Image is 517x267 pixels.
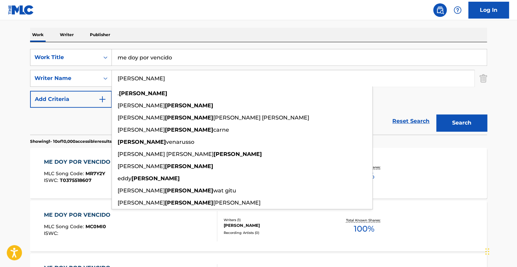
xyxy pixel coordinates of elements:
span: ISWC : [44,230,60,236]
div: [PERSON_NAME] [224,222,326,229]
span: [PERSON_NAME] [118,127,165,133]
span: [PERSON_NAME] [PERSON_NAME] [118,151,214,157]
span: MR7Y2Y [85,170,105,177]
a: Reset Search [389,114,433,129]
button: Add Criteria [30,91,112,108]
img: help [453,6,462,14]
strong: [PERSON_NAME] [165,102,213,109]
span: [PERSON_NAME] [118,199,165,206]
span: MC0MI0 [85,223,106,230]
span: [PERSON_NAME] [118,102,165,109]
span: wat gitu [213,187,236,194]
span: ISWC : [44,177,60,183]
div: Work Title [34,53,95,61]
p: Work [30,28,46,42]
img: MLC Logo [8,5,34,15]
span: [PERSON_NAME] [118,187,165,194]
span: [PERSON_NAME] [213,199,261,206]
span: eddy [118,175,131,182]
strong: [PERSON_NAME] [165,127,213,133]
img: search [436,6,444,14]
div: Writers ( 1 ) [224,217,326,222]
p: Publisher [88,28,112,42]
img: 9d2ae6d4665cec9f34b9.svg [98,95,106,103]
span: [PERSON_NAME] [118,163,165,169]
span: [PERSON_NAME] [118,114,165,121]
a: ME DOY POR VENCIDOMLC Song Code:MC0MI0ISWC:Writers (1)[PERSON_NAME]Recording Artists (0)Total Kno... [30,201,487,251]
span: MLC Song Code : [44,223,85,230]
a: Public Search [433,3,447,17]
strong: [PERSON_NAME] [131,175,180,182]
iframe: Chat Widget [483,235,517,267]
strong: [PERSON_NAME] [165,114,213,121]
strong: [PERSON_NAME] [165,163,213,169]
div: Writer Name [34,74,95,82]
div: Help [451,3,464,17]
span: MLC Song Code : [44,170,85,177]
div: ME DOY POR VENCIDO [44,158,114,166]
form: Search Form [30,49,487,135]
span: carne [213,127,229,133]
div: ME DOY POR VENCIDO [44,211,114,219]
strong: [PERSON_NAME] [119,90,167,97]
strong: [PERSON_NAME] [165,187,213,194]
span: 100 % [353,223,374,235]
button: Search [436,114,487,131]
p: Showing 1 - 10 of 10,000 accessible results (Total 1,062,908 ) [30,138,145,144]
div: Recording Artists ( 0 ) [224,230,326,235]
strong: [PERSON_NAME] [214,151,262,157]
span: venarusso [166,139,194,145]
strong: [PERSON_NAME] [165,199,213,206]
div: Drag [485,241,489,262]
strong: [PERSON_NAME] [118,139,166,145]
a: Log In [468,2,509,19]
img: Delete Criterion [479,70,487,87]
span: . [118,90,119,97]
a: ME DOY POR VENCIDOMLC Song Code:MR7Y2YISWC:T0375518607Writers (1)[PERSON_NAME] [PERSON_NAME]Recor... [30,148,487,198]
p: Writer [58,28,76,42]
p: Total Known Shares: [346,218,382,223]
span: T0375518607 [60,177,92,183]
span: [PERSON_NAME] [PERSON_NAME] [213,114,309,121]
